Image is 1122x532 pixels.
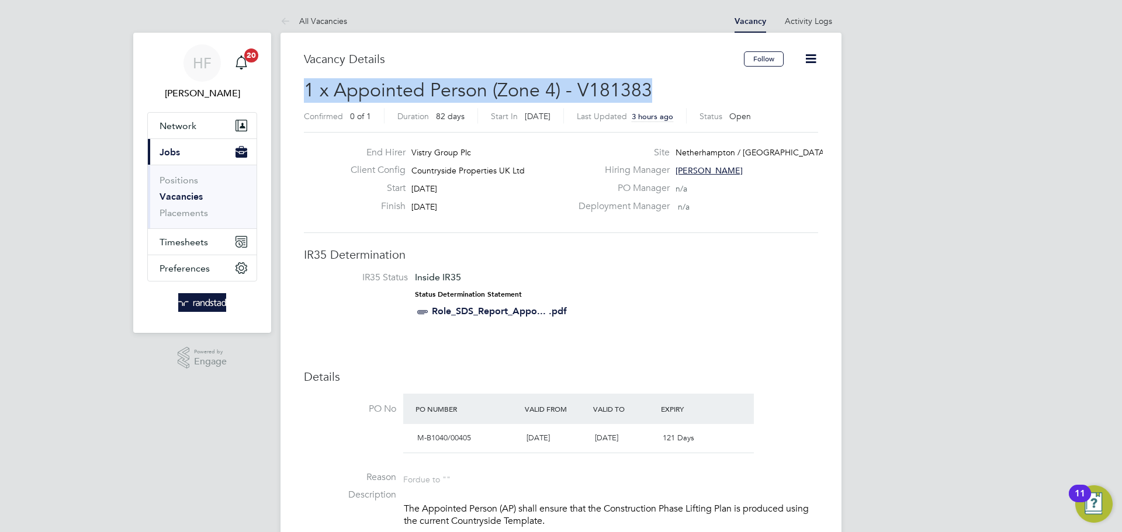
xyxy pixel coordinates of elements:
[160,263,210,274] span: Preferences
[148,255,257,281] button: Preferences
[744,51,784,67] button: Follow
[160,237,208,248] span: Timesheets
[572,200,670,213] label: Deployment Manager
[316,272,408,284] label: IR35 Status
[194,357,227,367] span: Engage
[280,16,347,26] a: All Vacancies
[595,433,618,443] span: [DATE]
[341,147,406,159] label: End Hirer
[304,247,818,262] h3: IR35 Determination
[148,139,257,165] button: Jobs
[525,111,550,121] span: [DATE]
[411,165,525,176] span: Countryside Properties UK Ltd
[411,147,471,158] span: Vistry Group Plc
[403,471,451,485] div: For due to ""
[699,111,722,121] label: Status
[230,44,253,82] a: 20
[194,347,227,357] span: Powered by
[411,201,437,212] span: [DATE]
[178,347,227,369] a: Powered byEngage
[193,55,212,71] span: HF
[663,433,694,443] span: 121 Days
[350,111,371,121] span: 0 of 1
[341,200,406,213] label: Finish
[436,111,465,121] span: 82 days
[244,48,258,62] span: 20
[411,183,437,194] span: [DATE]
[304,489,396,501] label: Description
[341,164,406,176] label: Client Config
[304,111,343,121] label: Confirmed
[147,44,257,100] a: HF[PERSON_NAME]
[678,201,690,212] span: n/a
[577,111,627,121] label: Last Updated
[147,293,257,312] a: Go to home page
[304,79,652,102] span: 1 x Appointed Person (Zone 4) - V181383
[572,147,670,159] label: Site
[341,182,406,194] label: Start
[133,33,271,333] nav: Main navigation
[522,398,590,419] div: Valid From
[632,112,673,121] span: 3 hours ago
[785,16,832,26] a: Activity Logs
[304,403,396,415] label: PO No
[527,433,550,443] span: [DATE]
[729,111,751,121] span: Open
[676,183,687,194] span: n/a
[304,369,818,384] h3: Details
[148,113,257,138] button: Network
[415,290,522,298] strong: Status Determination Statement
[304,471,396,484] label: Reason
[572,164,670,176] label: Hiring Manager
[147,86,257,100] span: Holly Franks
[160,207,208,218] a: Placements
[1075,493,1085,509] div: 11
[160,147,180,158] span: Jobs
[572,182,670,194] label: PO Manager
[397,111,429,121] label: Duration
[178,293,227,312] img: randstad-logo-retina.png
[148,229,257,255] button: Timesheets
[658,398,726,419] div: Expiry
[404,503,818,530] li: The Appointed Person (AP) shall ensure that the Construction Phase Lifting Plan is produced using...
[413,398,522,419] div: PO Number
[491,111,518,121] label: Start In
[432,305,567,317] a: Role_SDS_Report_Appo... .pdf
[735,16,766,26] a: Vacancy
[590,398,659,419] div: Valid To
[1075,485,1113,523] button: Open Resource Center, 11 new notifications
[160,191,203,202] a: Vacancies
[304,51,744,67] h3: Vacancy Details
[148,165,257,228] div: Jobs
[676,147,839,158] span: Netherhampton / [GEOGRAPHIC_DATA] P1
[417,433,471,443] span: M-B1040/00405
[160,120,196,131] span: Network
[676,165,743,176] span: [PERSON_NAME]
[415,272,461,283] span: Inside IR35
[160,175,198,186] a: Positions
